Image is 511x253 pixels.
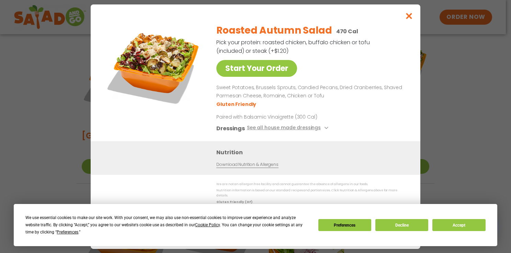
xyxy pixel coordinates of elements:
[375,219,428,231] button: Decline
[216,113,343,120] p: Paired with Balsamic Vinaigrette (300 Cal)
[336,27,358,36] p: 470 Cal
[216,182,407,187] p: We are not an allergen free facility and cannot guarantee the absence of allergens in our foods.
[14,204,497,246] div: Cookie Consent Prompt
[216,23,332,38] h2: Roasted Autumn Salad
[216,200,252,204] strong: Gluten Friendly (GF)
[398,4,420,27] button: Close modal
[57,230,78,234] span: Preferences
[216,161,278,168] a: Download Nutrition & Allergens
[216,188,407,198] p: Nutrition information is based on our standard recipes and portion sizes. Click Nutrition & Aller...
[216,148,410,156] h3: Nutrition
[195,222,220,227] span: Cookie Policy
[216,124,245,132] h3: Dressings
[432,219,485,231] button: Accept
[318,219,371,231] button: Preferences
[216,38,371,55] p: Pick your protein: roasted chicken, buffalo chicken or tofu (included) or steak (+$1.20)
[247,124,330,132] button: See all house made dressings
[216,84,404,100] p: Sweet Potatoes, Brussels Sprouts, Candied Pecans, Dried Cranberries, Shaved Parmesan Cheese, Roma...
[106,18,202,114] img: Featured product photo for Roasted Autumn Salad
[216,100,257,108] li: Gluten Friendly
[25,214,310,236] div: We use essential cookies to make our site work. With your consent, we may also use non-essential ...
[216,60,297,77] a: Start Your Order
